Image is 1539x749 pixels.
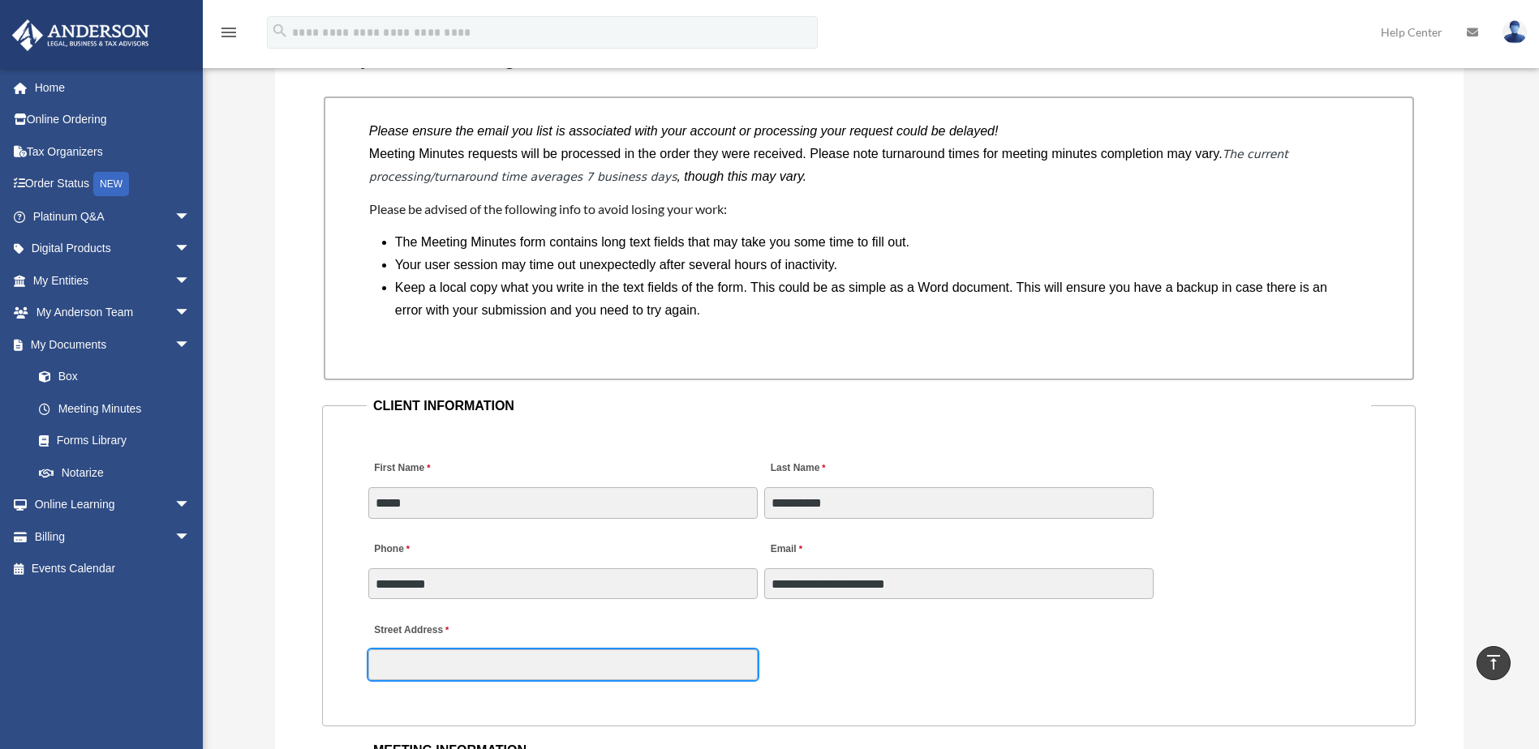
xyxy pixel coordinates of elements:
span: arrow_drop_down [174,297,207,330]
label: Last Name [764,458,829,480]
a: Events Calendar [11,553,215,585]
i: search [271,22,289,40]
img: User Pic [1502,20,1527,44]
li: Keep a local copy what you write in the text fields of the form. This could be as simple as a Wor... [395,276,1356,322]
a: My Entitiesarrow_drop_down [11,264,215,297]
i: vertical_align_top [1484,653,1503,672]
span: arrow_drop_down [174,489,207,522]
a: Digital Productsarrow_drop_down [11,233,215,265]
li: The Meeting Minutes form contains long text fields that may take you some time to fill out. [395,231,1356,254]
a: Home [11,71,215,104]
a: My Anderson Teamarrow_drop_down [11,297,215,329]
a: Billingarrow_drop_down [11,520,215,553]
label: Email [764,539,806,561]
a: Meeting Minutes [23,392,207,425]
a: Tax Organizers [11,135,215,168]
a: Notarize [23,456,215,489]
i: menu [219,23,239,42]
span: arrow_drop_down [174,200,207,233]
span: arrow_drop_down [174,233,207,266]
a: Forms Library [23,425,215,457]
li: Your user session may time out unexpectedly after several hours of inactivity. [395,254,1356,276]
em: The current processing/turnaround time averages 7 business days [369,148,1288,183]
i: Please ensure the email you list is associated with your account or processing your request could... [369,124,999,138]
i: , though this may vary. [677,169,806,183]
span: arrow_drop_down [174,520,207,554]
a: Order StatusNEW [11,168,215,201]
div: NEW [93,172,129,196]
a: My Documentsarrow_drop_down [11,328,215,361]
a: Online Ordering [11,104,215,136]
span: arrow_drop_down [174,264,207,297]
legend: CLIENT INFORMATION [367,395,1371,417]
img: Anderson Advisors Platinum Portal [7,19,154,51]
span: arrow_drop_down [174,328,207,362]
label: Phone [368,539,414,561]
a: vertical_align_top [1477,646,1511,680]
label: Street Address [368,619,522,641]
a: Online Learningarrow_drop_down [11,489,215,521]
a: Box [23,361,215,393]
p: Meeting Minutes requests will be processed in the order they were received. Please note turnaroun... [369,143,1369,188]
label: First Name [368,458,434,480]
h4: Please be advised of the following info to avoid losing your work: [369,200,1369,218]
a: Platinum Q&Aarrow_drop_down [11,200,215,233]
a: menu [219,28,239,42]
